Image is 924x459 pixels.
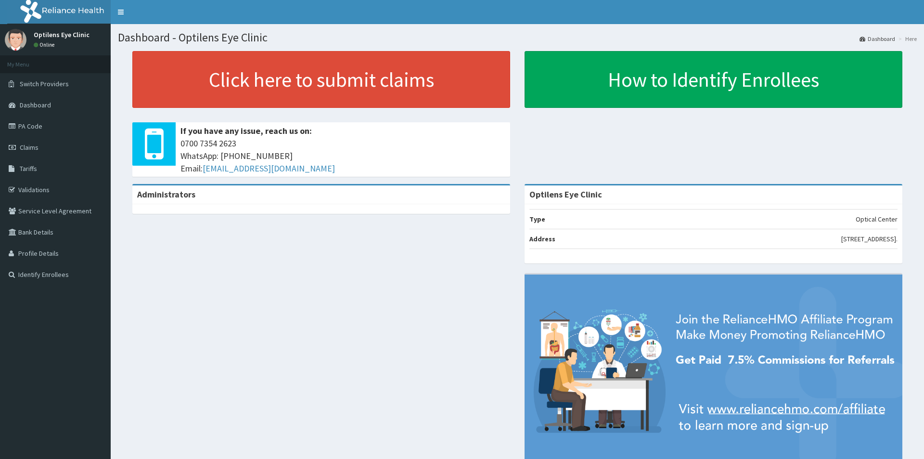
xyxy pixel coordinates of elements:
p: Optical Center [856,214,898,224]
a: Online [34,41,57,48]
span: Tariffs [20,164,37,173]
a: How to Identify Enrollees [525,51,902,108]
a: Click here to submit claims [132,51,510,108]
p: [STREET_ADDRESS]. [841,234,898,244]
span: Claims [20,143,38,152]
h1: Dashboard - Optilens Eye Clinic [118,31,917,44]
p: Optilens Eye Clinic [34,31,90,38]
li: Here [896,35,917,43]
span: Switch Providers [20,79,69,88]
span: 0700 7354 2623 WhatsApp: [PHONE_NUMBER] Email: [180,137,505,174]
b: Type [529,215,545,223]
span: Dashboard [20,101,51,109]
b: Administrators [137,189,195,200]
a: Dashboard [860,35,895,43]
a: [EMAIL_ADDRESS][DOMAIN_NAME] [203,163,335,174]
strong: Optilens Eye Clinic [529,189,602,200]
b: Address [529,235,555,243]
img: User Image [5,29,26,51]
b: If you have any issue, reach us on: [180,125,312,136]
